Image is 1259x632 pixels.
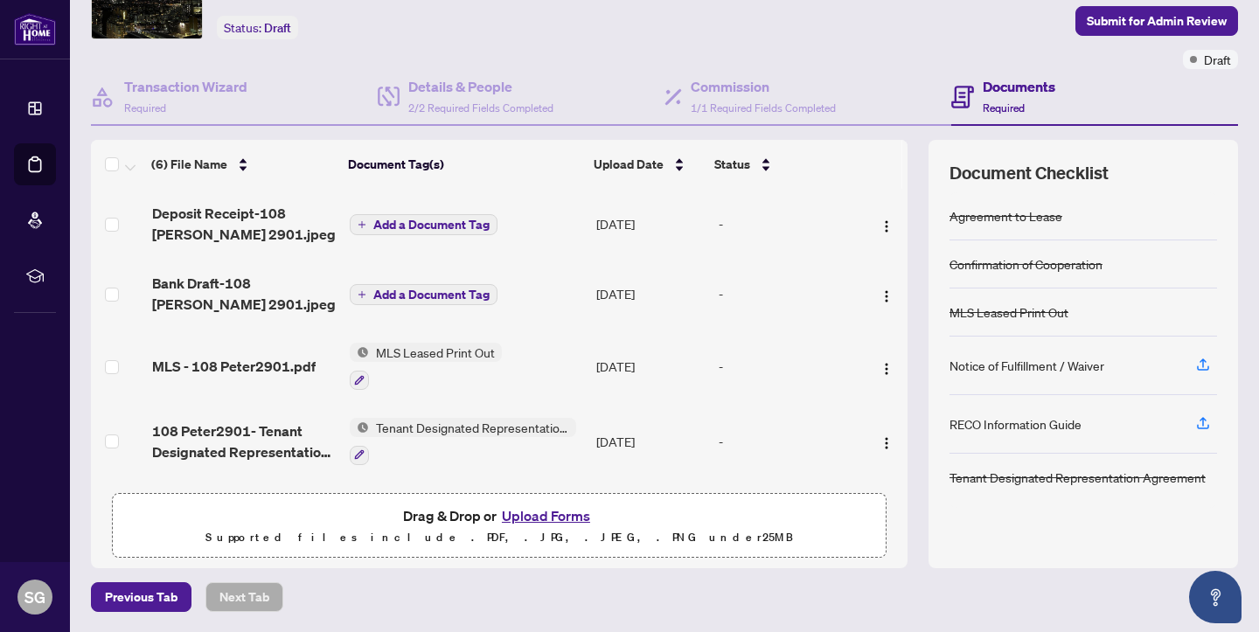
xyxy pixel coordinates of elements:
[350,343,502,390] button: Status IconMLS Leased Print Out
[1087,7,1227,35] span: Submit for Admin Review
[14,13,56,45] img: logo
[350,283,497,306] button: Add a Document Tag
[350,284,497,305] button: Add a Document Tag
[949,468,1206,487] div: Tenant Designated Representation Agreement
[983,76,1055,97] h4: Documents
[1204,50,1231,69] span: Draft
[714,155,750,174] span: Status
[707,140,859,189] th: Status
[144,140,341,189] th: (6) File Name
[873,280,901,308] button: Logo
[949,302,1068,322] div: MLS Leased Print Out
[152,203,336,245] span: Deposit Receipt-108 [PERSON_NAME] 2901.jpeg
[408,101,553,115] span: 2/2 Required Fields Completed
[589,259,712,329] td: [DATE]
[152,356,316,377] span: MLS - 108 Peter2901.pdf
[880,362,894,376] img: Logo
[719,284,858,303] div: -
[403,504,595,527] span: Drag & Drop or
[105,583,177,611] span: Previous Tab
[691,76,836,97] h4: Commission
[217,16,298,39] div: Status:
[373,219,490,231] span: Add a Document Tag
[880,436,894,450] img: Logo
[719,432,858,451] div: -
[152,420,336,462] span: 108 Peter2901- Tenant Designated Representation Agreement - Authority for Lease or Pur.pdf
[880,219,894,233] img: Logo
[341,140,587,189] th: Document Tag(s)
[1189,571,1242,623] button: Open asap
[369,418,576,437] span: Tenant Designated Representation Agreement
[719,214,858,233] div: -
[589,479,712,554] td: [DATE]
[350,213,497,236] button: Add a Document Tag
[408,76,553,97] h4: Details & People
[497,504,595,527] button: Upload Forms
[113,494,886,559] span: Drag & Drop orUpload FormsSupported files include .PDF, .JPG, .JPEG, .PNG under25MB
[124,76,247,97] h4: Transaction Wizard
[589,404,712,479] td: [DATE]
[91,582,191,612] button: Previous Tab
[587,140,708,189] th: Upload Date
[880,289,894,303] img: Logo
[373,288,490,301] span: Add a Document Tag
[123,527,875,548] p: Supported files include .PDF, .JPG, .JPEG, .PNG under 25 MB
[152,273,336,315] span: Bank Draft-108 [PERSON_NAME] 2901.jpeg
[350,214,497,235] button: Add a Document Tag
[369,343,502,362] span: MLS Leased Print Out
[873,210,901,238] button: Logo
[350,418,576,465] button: Status IconTenant Designated Representation Agreement
[205,582,283,612] button: Next Tab
[594,155,664,174] span: Upload Date
[949,206,1062,226] div: Agreement to Lease
[873,427,901,455] button: Logo
[719,357,858,376] div: -
[124,101,166,115] span: Required
[1075,6,1238,36] button: Submit for Admin Review
[873,352,901,380] button: Logo
[589,189,712,259] td: [DATE]
[358,290,366,299] span: plus
[589,329,712,404] td: [DATE]
[691,101,836,115] span: 1/1 Required Fields Completed
[983,101,1025,115] span: Required
[949,161,1109,185] span: Document Checklist
[350,418,369,437] img: Status Icon
[949,254,1102,274] div: Confirmation of Cooperation
[350,343,369,362] img: Status Icon
[358,220,366,229] span: plus
[24,585,45,609] span: SG
[264,20,291,36] span: Draft
[949,414,1082,434] div: RECO Information Guide
[151,155,227,174] span: (6) File Name
[949,356,1104,375] div: Notice of Fulfillment / Waiver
